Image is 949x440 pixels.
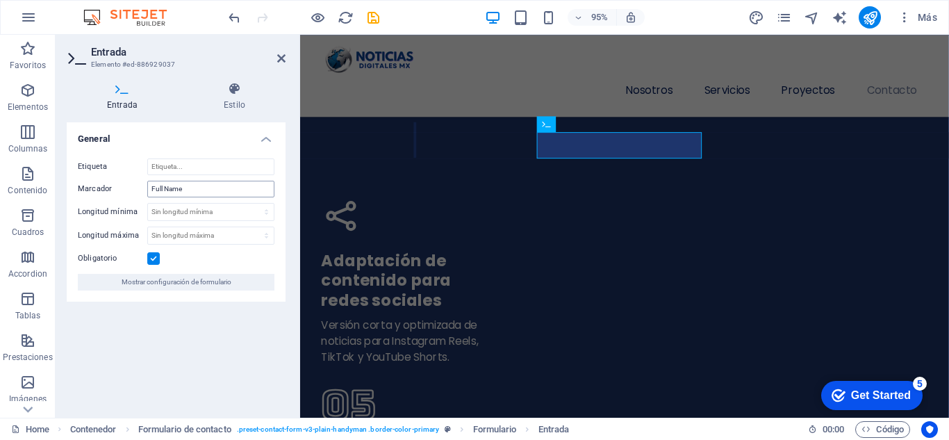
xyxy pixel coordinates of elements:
i: Este elemento es un preajuste personalizable [445,425,451,433]
p: Favoritos [10,60,46,71]
i: Guardar (Ctrl+S) [365,10,381,26]
div: 5 [103,3,117,17]
img: Editor Logo [80,9,184,26]
label: Etiqueta [78,158,147,175]
div: Get Started 5 items remaining, 0% complete [11,7,113,36]
h4: Estilo [183,82,286,111]
i: Diseño (Ctrl+Alt+Y) [748,10,764,26]
input: Etiqueta... [147,158,274,175]
i: AI Writer [832,10,848,26]
i: Deshacer: Cambiar marcador (Ctrl+Z) [226,10,242,26]
button: text_generator [831,9,848,26]
label: Longitud mínima [78,208,147,215]
label: Obligatorio [78,250,147,267]
button: pages [775,9,792,26]
p: Tablas [15,310,41,321]
h2: Entrada [91,46,286,58]
span: : [832,424,834,434]
input: Marcador... [147,181,274,197]
span: Haz clic para seleccionar y doble clic para editar [70,421,117,438]
button: navigator [803,9,820,26]
i: Al redimensionar, ajustar el nivel de zoom automáticamente para ajustarse al dispositivo elegido. [625,11,637,24]
i: Páginas (Ctrl+Alt+S) [776,10,792,26]
p: Imágenes [9,393,47,405]
p: Prestaciones [3,352,52,363]
button: reload [337,9,354,26]
i: Navegador [804,10,820,26]
span: Haz clic para seleccionar y doble clic para editar [538,421,570,438]
p: Contenido [8,185,47,196]
a: Haz clic para cancelar la selección y doble clic para abrir páginas [11,421,49,438]
button: 95% [568,9,617,26]
label: Longitud máxima [78,231,147,239]
p: Elementos [8,101,48,113]
button: publish [859,6,881,28]
button: undo [226,9,242,26]
button: save [365,9,381,26]
span: Más [898,10,937,24]
button: Mostrar configuración de formulario [78,274,274,291]
span: . preset-contact-form-v3-plain-handyman .border-color-primary [237,421,440,438]
button: Más [892,6,943,28]
nav: breadcrumb [70,421,570,438]
div: Get Started [41,15,101,28]
button: Usercentrics [921,421,938,438]
button: design [748,9,764,26]
span: Código [861,421,904,438]
i: Publicar [862,10,878,26]
label: Marcador [78,181,147,197]
i: Volver a cargar página [338,10,354,26]
h6: Tiempo de la sesión [808,421,845,438]
h6: 95% [588,9,611,26]
button: Código [855,421,910,438]
span: Haz clic para seleccionar y doble clic para editar [473,421,517,438]
h4: Entrada [67,82,183,111]
h3: Elemento #ed-886929037 [91,58,258,71]
span: Haz clic para seleccionar y doble clic para editar [138,421,231,438]
p: Cuadros [12,227,44,238]
span: 00 00 [823,421,844,438]
p: Accordion [8,268,47,279]
p: Columnas [8,143,48,154]
h4: General [67,122,286,147]
span: Mostrar configuración de formulario [122,274,231,291]
button: Haz clic para salir del modo de previsualización y seguir editando [309,9,326,26]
